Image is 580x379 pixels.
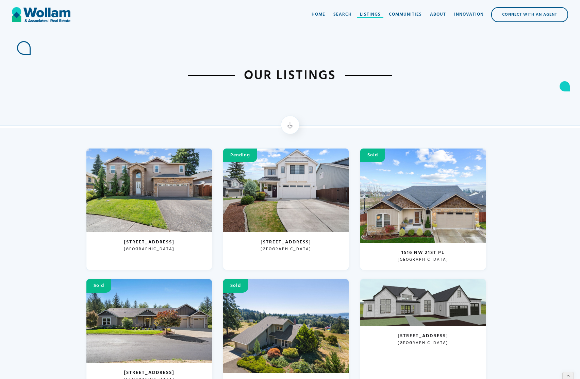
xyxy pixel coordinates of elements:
[124,247,175,252] h3: [GEOGRAPHIC_DATA]
[356,4,385,25] a: Listings
[261,239,311,246] h3: [STREET_ADDRESS]
[360,11,381,18] div: Listings
[492,8,567,21] div: Connect with an Agent
[401,249,445,256] h3: 1516 NW 21st Pl
[333,11,352,18] div: Search
[235,67,345,84] h1: Our Listings
[398,341,448,345] h3: [GEOGRAPHIC_DATA]
[426,4,450,25] a: About
[385,4,426,25] a: Communities
[398,333,448,340] h3: [STREET_ADDRESS]
[86,148,212,270] a: [STREET_ADDRESS][GEOGRAPHIC_DATA]
[124,239,175,246] h3: [STREET_ADDRESS]
[430,11,446,18] div: About
[454,11,484,18] div: Innovation
[329,4,356,25] a: Search
[124,369,175,376] h3: [STREET_ADDRESS]
[261,247,311,252] h3: [GEOGRAPHIC_DATA]
[12,4,70,25] a: home
[312,11,325,18] div: Home
[360,148,486,270] a: Sold1516 NW 21st Pl[GEOGRAPHIC_DATA]
[450,4,488,25] a: Innovation
[308,4,329,25] a: Home
[491,7,568,22] a: Connect with an Agent
[223,148,349,270] a: Pending[STREET_ADDRESS][GEOGRAPHIC_DATA]
[389,11,422,18] div: Communities
[398,257,448,262] h3: [GEOGRAPHIC_DATA]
